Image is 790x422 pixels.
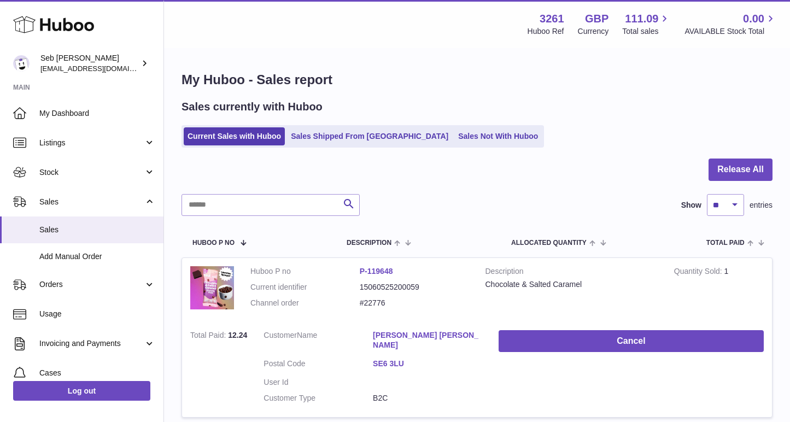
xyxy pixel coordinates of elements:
span: Add Manual Order [39,251,155,262]
dt: Channel order [250,298,360,308]
div: Seb [PERSON_NAME] [40,53,139,74]
span: Sales [39,197,144,207]
a: Current Sales with Huboo [184,127,285,145]
span: Sales [39,225,155,235]
td: 1 [666,258,772,322]
span: AVAILABLE Stock Total [684,26,777,37]
dt: Name [264,330,373,354]
strong: Total Paid [190,331,228,342]
img: ecom@bravefoods.co.uk [13,55,30,72]
span: Total paid [706,239,745,247]
div: Currency [578,26,609,37]
span: 0.00 [743,11,764,26]
div: Huboo Ref [528,26,564,37]
dt: Postal Code [264,359,373,372]
a: Sales Shipped From [GEOGRAPHIC_DATA] [287,127,452,145]
dd: 15060525200059 [360,282,469,292]
img: 32611658329658.jpg [190,266,234,309]
span: Usage [39,309,155,319]
span: entries [750,200,773,210]
a: Sales Not With Huboo [454,127,542,145]
strong: GBP [585,11,608,26]
dt: Current identifier [250,282,360,292]
span: [EMAIL_ADDRESS][DOMAIN_NAME] [40,64,161,73]
span: Description [347,239,391,247]
span: Listings [39,138,144,148]
dt: Customer Type [264,393,373,403]
span: 12.24 [228,331,247,339]
a: P-119648 [360,267,393,276]
label: Show [681,200,701,210]
dd: B2C [373,393,482,403]
dt: User Id [264,377,373,388]
dt: Huboo P no [250,266,360,277]
span: My Dashboard [39,108,155,119]
div: Chocolate & Salted Caramel [485,279,658,290]
a: SE6 3LU [373,359,482,369]
dd: #22776 [360,298,469,308]
strong: 3261 [540,11,564,26]
a: 0.00 AVAILABLE Stock Total [684,11,777,37]
span: Stock [39,167,144,178]
h1: My Huboo - Sales report [182,71,773,89]
span: Customer [264,331,297,339]
button: Release All [709,159,773,181]
span: Cases [39,368,155,378]
span: Invoicing and Payments [39,338,144,349]
button: Cancel [499,330,764,353]
a: Log out [13,381,150,401]
strong: Description [485,266,658,279]
a: 111.09 Total sales [622,11,671,37]
span: Orders [39,279,144,290]
h2: Sales currently with Huboo [182,99,323,114]
a: [PERSON_NAME] [PERSON_NAME] [373,330,482,351]
span: Huboo P no [192,239,235,247]
span: 111.09 [625,11,658,26]
span: ALLOCATED Quantity [511,239,587,247]
span: Total sales [622,26,671,37]
strong: Quantity Sold [674,267,724,278]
